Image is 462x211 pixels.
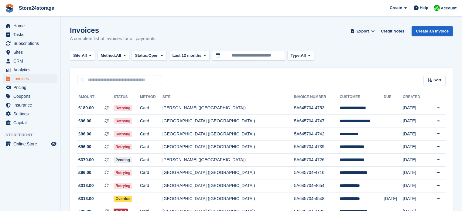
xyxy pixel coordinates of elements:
span: Home [13,22,50,30]
a: menu [3,30,57,39]
span: Create [390,5,402,11]
button: Status: Open [132,51,166,61]
td: 5A645704-4742 [294,128,340,141]
span: £370.00 [78,157,94,163]
a: menu [3,22,57,30]
td: Card [140,179,163,192]
td: 5A645704-4726 [294,154,340,167]
td: [DATE] [384,192,403,205]
a: menu [3,48,57,56]
button: Site: All [70,51,95,61]
span: Overdue [114,196,132,202]
td: [GEOGRAPHIC_DATA] ([GEOGRAPHIC_DATA]) [163,115,294,128]
td: 5A645704-4548 [294,192,340,205]
span: Export [357,28,369,34]
th: Created [403,92,427,102]
button: Type: All [287,51,314,61]
span: Subscriptions [13,39,50,48]
span: Coupons [13,92,50,100]
span: Account [441,5,457,11]
span: All [301,53,306,59]
p: A complete list of invoices for all payments [70,35,156,42]
a: menu [3,101,57,109]
span: All [82,53,87,59]
span: Storefront [5,132,60,138]
span: Online Store [13,140,50,148]
span: Open [149,53,159,59]
span: £96.00 [78,144,91,150]
th: Method [140,92,163,102]
span: Insurance [13,101,50,109]
td: [DATE] [403,128,427,141]
td: [GEOGRAPHIC_DATA] ([GEOGRAPHIC_DATA]) [163,179,294,192]
span: £318.00 [78,196,94,202]
span: Retrying [114,170,132,176]
span: Help [420,5,428,11]
td: [GEOGRAPHIC_DATA] ([GEOGRAPHIC_DATA]) [163,192,294,205]
a: Store24storage [16,3,57,13]
td: [GEOGRAPHIC_DATA] ([GEOGRAPHIC_DATA]) [163,166,294,179]
td: [DATE] [403,179,427,192]
a: menu [3,110,57,118]
th: Invoice Number [294,92,340,102]
th: Amount [77,92,114,102]
span: Retrying [114,144,132,150]
span: Status: [135,53,148,59]
td: [GEOGRAPHIC_DATA] ([GEOGRAPHIC_DATA]) [163,141,294,154]
span: Type: [291,53,301,59]
td: [DATE] [403,192,427,205]
a: menu [3,140,57,148]
span: £96.00 [78,169,91,176]
span: Analytics [13,66,50,74]
td: Card [140,128,163,141]
span: Sites [13,48,50,56]
a: Create an Invoice [412,26,453,36]
td: 5A645704-4739 [294,141,340,154]
span: Sort [433,77,441,83]
td: 5A645704-4654 [294,179,340,192]
td: 5A645704-4710 [294,166,340,179]
a: menu [3,92,57,100]
a: Preview store [50,140,57,148]
td: Card [140,115,163,128]
td: [PERSON_NAME] ([GEOGRAPHIC_DATA]) [163,102,294,115]
span: Site: [73,53,82,59]
span: All [116,53,121,59]
td: Card [140,154,163,167]
span: Retrying [114,118,132,124]
span: £180.00 [78,105,94,111]
button: Export [349,26,376,36]
a: menu [3,83,57,92]
td: Card [140,141,163,154]
span: Pricing [13,83,50,92]
td: [PERSON_NAME] ([GEOGRAPHIC_DATA]) [163,154,294,167]
td: [DATE] [403,166,427,179]
td: [DATE] [403,154,427,167]
span: Invoices [13,74,50,83]
span: £318.00 [78,182,94,189]
th: Site [163,92,294,102]
th: Due [384,92,403,102]
span: Settings [13,110,50,118]
span: Capital [13,118,50,127]
a: Credit Notes [378,26,407,36]
th: Customer [340,92,384,102]
button: Method: All [98,51,129,61]
td: Card [140,102,163,115]
span: Retrying [114,183,132,189]
span: £96.00 [78,131,91,137]
span: £96.00 [78,118,91,124]
td: 5A645704-4747 [294,115,340,128]
td: [DATE] [403,141,427,154]
span: CRM [13,57,50,65]
span: Retrying [114,105,132,111]
td: [DATE] [403,102,427,115]
a: menu [3,39,57,48]
span: Method: [101,53,116,59]
img: Tracy Harper [434,5,440,11]
span: Last 12 months [173,53,201,59]
span: Retrying [114,131,132,137]
td: 5A645704-4753 [294,102,340,115]
td: Card [140,166,163,179]
button: Last 12 months [169,51,210,61]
